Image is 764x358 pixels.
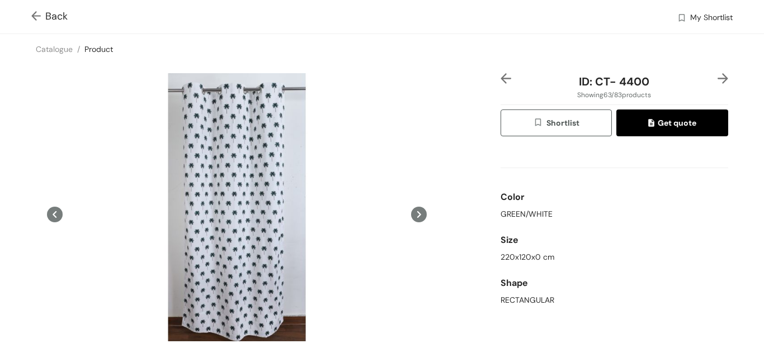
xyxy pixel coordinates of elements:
div: Size [501,229,728,251]
div: RECTANGULAR [501,294,728,306]
a: Catalogue [36,44,73,54]
button: wishlistShortlist [501,109,612,136]
span: Back [31,9,68,24]
div: GREEN/WHITE [501,208,728,220]
a: Product [84,44,113,54]
img: Go back [31,11,45,23]
img: left [501,73,511,84]
img: wishlist [533,117,546,130]
img: quote [648,119,658,129]
span: / [77,44,80,54]
span: My Shortlist [690,12,733,25]
img: right [718,73,728,84]
span: Shortlist [533,117,579,130]
div: 220x120x0 cm [501,251,728,263]
div: Shape [501,272,728,294]
span: ID: CT- 4400 [579,74,649,89]
img: wishlist [677,13,687,25]
span: Showing 63 / 83 products [577,90,651,100]
span: Get quote [648,117,696,129]
button: quoteGet quote [616,109,728,136]
div: Color [501,186,728,208]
